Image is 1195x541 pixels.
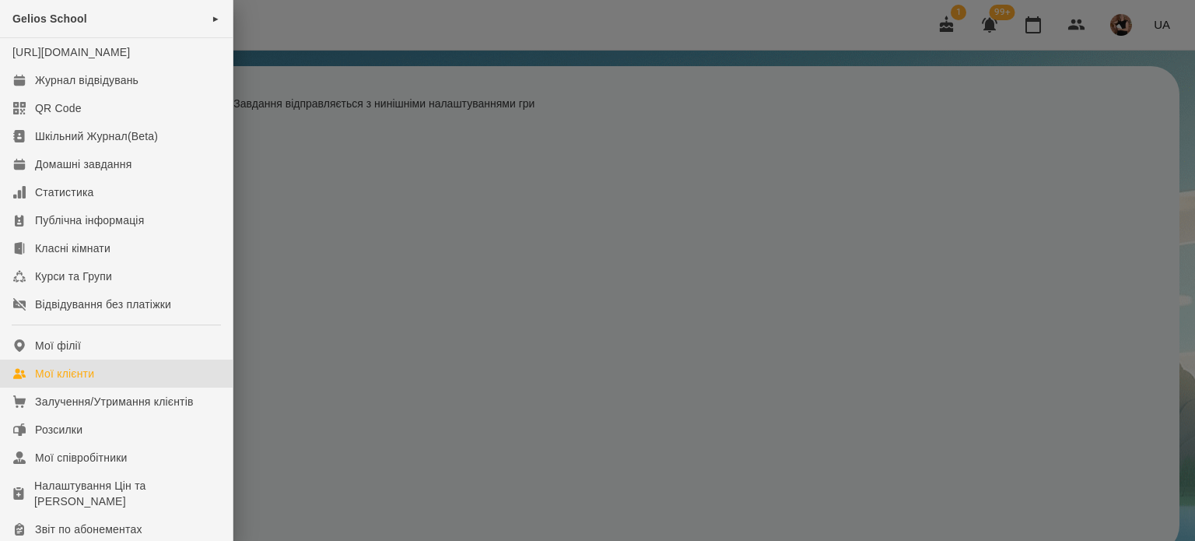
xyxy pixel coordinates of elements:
[35,338,81,353] div: Мої філії
[35,128,158,144] div: Шкільний Журнал(Beta)
[35,269,112,284] div: Курси та Групи
[35,156,131,172] div: Домашні завдання
[35,522,142,537] div: Звіт по абонементах
[35,213,144,228] div: Публічна інформація
[35,450,128,465] div: Мої співробітники
[35,422,82,437] div: Розсилки
[12,46,130,58] a: [URL][DOMAIN_NAME]
[34,478,220,509] div: Налаштування Цін та [PERSON_NAME]
[35,394,194,409] div: Залучення/Утримання клієнтів
[35,366,94,381] div: Мої клієнти
[35,241,110,256] div: Класні кімнати
[35,184,94,200] div: Статистика
[12,12,87,25] span: Gelios School
[212,12,220,25] span: ►
[35,72,138,88] div: Журнал відвідувань
[35,297,171,312] div: Відвідування без платіжки
[35,100,82,116] div: QR Code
